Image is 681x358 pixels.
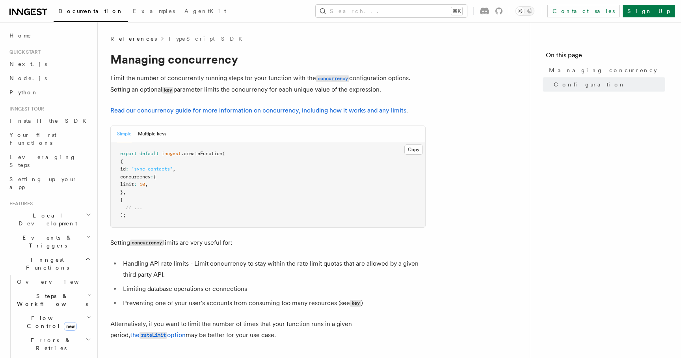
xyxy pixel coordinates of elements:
[140,151,159,156] span: default
[9,118,91,124] span: Install the SDK
[554,81,625,88] span: Configuration
[120,151,137,156] span: export
[6,106,44,112] span: Inngest tour
[9,176,77,190] span: Setting up your app
[9,75,47,81] span: Node.js
[140,182,145,187] span: 10
[168,35,247,43] a: TypeScript SDK
[120,182,134,187] span: limit
[9,132,56,146] span: Your first Functions
[64,322,77,331] span: new
[623,5,675,17] a: Sign Up
[551,77,665,92] a: Configuration
[9,154,76,168] span: Leveraging Steps
[121,283,426,294] li: Limiting database operations or connections
[54,2,128,22] a: Documentation
[9,89,38,96] span: Python
[515,6,534,16] button: Toggle dark mode
[6,57,93,71] a: Next.js
[6,256,85,272] span: Inngest Functions
[6,85,93,99] a: Python
[110,237,426,249] p: Setting limits are very useful for:
[133,8,175,14] span: Examples
[14,292,88,308] span: Steps & Workflows
[120,189,123,195] span: }
[9,61,47,67] span: Next.js
[549,66,657,74] span: Managing concurrency
[6,231,93,253] button: Events & Triggers
[120,197,123,202] span: }
[6,150,93,172] a: Leveraging Steps
[130,331,186,339] a: therateLimitoption
[121,298,426,309] li: Preventing one of your user's accounts from consuming too many resources (see )
[110,52,426,66] h1: Managing concurrency
[138,126,166,142] button: Multiple keys
[120,159,123,164] span: {
[17,279,98,285] span: Overview
[184,8,226,14] span: AgentKit
[14,314,87,330] span: Flow Control
[162,87,173,94] code: key
[110,319,426,341] p: Alternatively, if you want to limit the number of times that your function runs in a given period...
[316,5,467,17] button: Search...⌘K
[110,107,406,114] a: Read our concurrency guide for more information on concurrency, including how it works and any li...
[6,208,93,231] button: Local Development
[14,275,93,289] a: Overview
[134,182,137,187] span: :
[6,28,93,43] a: Home
[153,174,156,180] span: {
[126,205,142,210] span: // ...
[120,212,126,218] span: );
[121,258,426,280] li: Handling API rate limits - Limit concurrency to stay within the rate limit quotas that are allowe...
[130,240,163,246] code: concurrency
[117,126,132,142] button: Simple
[546,51,665,63] h4: On this page
[316,75,349,82] code: concurrency
[6,212,86,227] span: Local Development
[316,74,349,82] a: concurrency
[120,166,126,172] span: id
[9,32,32,39] span: Home
[120,174,151,180] span: concurrency
[131,166,173,172] span: "sync-contacts"
[128,2,180,21] a: Examples
[145,182,148,187] span: ,
[58,8,123,14] span: Documentation
[6,234,86,249] span: Events & Triggers
[110,35,157,43] span: References
[6,128,93,150] a: Your first Functions
[6,253,93,275] button: Inngest Functions
[546,63,665,77] a: Managing concurrency
[6,71,93,85] a: Node.js
[151,174,153,180] span: :
[162,151,181,156] span: inngest
[6,114,93,128] a: Install the SDK
[173,166,175,172] span: ,
[6,201,33,207] span: Features
[14,311,93,333] button: Flow Controlnew
[6,49,41,55] span: Quick start
[110,105,426,116] p: .
[404,144,423,155] button: Copy
[350,300,361,307] code: key
[140,332,167,339] code: rateLimit
[14,333,93,355] button: Errors & Retries
[14,336,86,352] span: Errors & Retries
[181,151,222,156] span: .createFunction
[14,289,93,311] button: Steps & Workflows
[180,2,231,21] a: AgentKit
[126,166,128,172] span: :
[222,151,225,156] span: (
[451,7,462,15] kbd: ⌘K
[6,172,93,194] a: Setting up your app
[110,73,426,96] p: Limit the number of concurrently running steps for your function with the configuration options. ...
[123,189,126,195] span: ,
[547,5,620,17] a: Contact sales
